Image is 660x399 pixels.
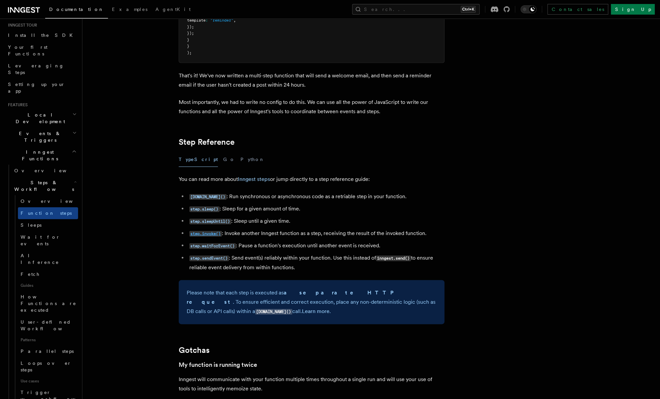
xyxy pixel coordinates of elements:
[21,319,80,331] span: User-defined Workflows
[189,205,220,212] a: step.sleep()
[189,243,236,249] code: step.waitForEvent()
[18,280,78,291] span: Guides
[187,253,444,272] li: : Send event(s) reliably within your function. Use this instead of to ensure reliable event deliv...
[108,2,151,18] a: Examples
[179,71,444,90] p: That's it! We've now written a multi-step function that will send a welcome email, and then send ...
[14,168,83,173] span: Overview
[5,130,72,143] span: Events & Triggers
[18,357,78,376] a: Loops over steps
[5,149,72,162] span: Inngest Functions
[18,376,78,386] span: Use cases
[21,360,71,372] span: Loops over steps
[187,288,436,316] p: Please note that each step is executed as . To ensure efficient and correct execution, place any ...
[189,219,231,224] code: step.sleepUntil()
[21,199,89,204] span: Overview
[376,256,411,261] code: inngest.send()
[5,112,72,125] span: Local Development
[189,255,229,261] a: step.sendEvent()
[5,146,78,165] button: Inngest Functions
[547,4,608,15] a: Contact sales
[187,50,192,55] span: );
[240,152,265,167] button: Python
[18,219,78,231] a: Sleeps
[187,31,194,36] span: });
[461,6,476,13] kbd: Ctrl+K
[12,177,78,195] button: Steps & Workflows
[187,216,444,226] li: : Sleep until a given time.
[187,192,444,201] li: : Run synchronous or asynchronous code as a retriable step in your function.
[187,229,444,238] li: : Invoke another Inngest function as a step, receiving the result of the invoked function.
[45,2,108,19] a: Documentation
[238,176,270,182] a: Inngest steps
[18,268,78,280] a: Fetch
[18,207,78,219] a: Function steps
[18,345,78,357] a: Parallel steps
[8,82,65,94] span: Setting up your app
[611,4,655,15] a: Sign Up
[151,2,195,18] a: AgentKit
[520,5,536,13] button: Toggle dark mode
[12,179,74,193] span: Steps & Workflows
[18,291,78,316] a: How Functions are executed
[189,218,231,224] a: step.sleepUntil()
[187,38,189,42] span: }
[223,152,235,167] button: Go
[155,7,191,12] span: AgentKit
[8,63,64,75] span: Leveraging Steps
[21,349,74,354] span: Parallel steps
[18,250,78,268] a: AI Inference
[187,25,194,29] span: });
[5,41,78,60] a: Your first Functions
[5,23,37,28] span: Inngest tour
[189,242,236,249] a: step.waitForEvent()
[21,294,76,313] span: How Functions are executed
[352,4,480,15] button: Search...Ctrl+K
[5,78,78,97] a: Setting up your app
[8,44,47,56] span: Your first Functions
[18,316,78,335] a: User-defined Workflows
[189,256,229,261] code: step.sendEvent()
[21,234,60,246] span: Wait for events
[179,346,210,355] a: Gotchas
[189,230,222,236] a: step.invoke()
[187,289,398,305] strong: a separate HTTP request
[18,335,78,345] span: Patterns
[21,272,40,277] span: Fetch
[8,33,77,38] span: Install the SDK
[234,18,236,23] span: ,
[189,206,220,212] code: step.sleep()
[5,127,78,146] button: Events & Triggers
[5,109,78,127] button: Local Development
[187,204,444,214] li: : Sleep for a given amount of time.
[21,253,59,265] span: AI Inference
[187,241,444,251] li: : Pause a function's execution until another event is received.
[302,308,330,314] a: Learn more
[5,29,78,41] a: Install the SDK
[179,137,235,147] a: Step Reference
[255,309,292,315] code: [DOMAIN_NAME]()
[112,7,147,12] span: Examples
[189,193,227,199] a: [DOMAIN_NAME]()
[5,102,28,108] span: Features
[179,152,218,167] button: TypeScript
[206,18,208,23] span: :
[189,231,222,237] code: step.invoke()
[187,44,189,48] span: }
[189,194,227,200] code: [DOMAIN_NAME]()
[12,165,78,177] a: Overview
[210,18,234,23] span: "reminder"
[179,360,257,369] a: My function is running twice
[21,222,42,228] span: Sleeps
[18,231,78,250] a: Wait for events
[49,7,104,12] span: Documentation
[18,195,78,207] a: Overview
[5,60,78,78] a: Leveraging Steps
[179,375,444,393] p: Inngest will communicate with your function multiple times throughout a single run and will use y...
[21,210,72,216] span: Function steps
[179,98,444,116] p: Most importantly, we had to write no config to do this. We can use all the power of JavaScript to...
[179,175,444,184] p: You can read more about or jump directly to a step reference guide:
[187,18,206,23] span: template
